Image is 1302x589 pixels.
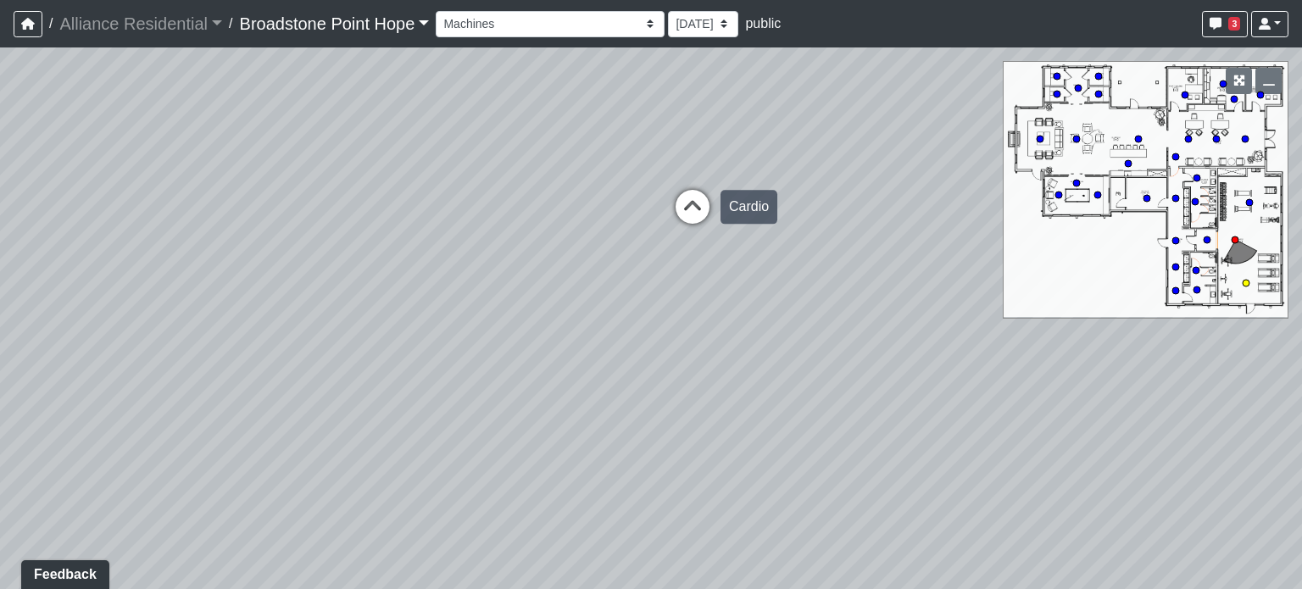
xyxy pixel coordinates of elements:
a: Alliance Residential [59,7,222,41]
a: Broadstone Point Hope [240,7,430,41]
span: / [222,7,239,41]
div: Cardio [721,190,777,224]
span: public [745,16,781,31]
button: 3 [1202,11,1248,37]
iframe: Ybug feedback widget [13,555,113,589]
span: / [42,7,59,41]
span: 3 [1228,17,1240,31]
